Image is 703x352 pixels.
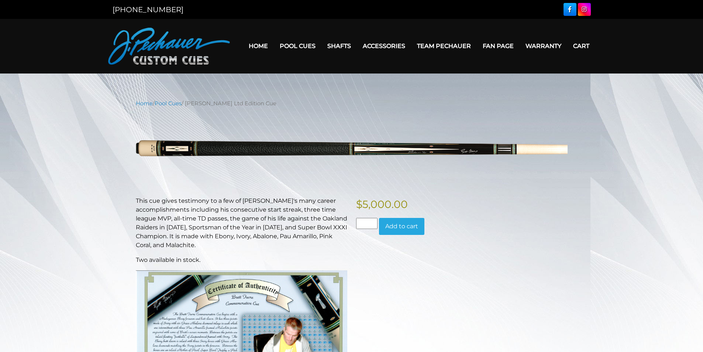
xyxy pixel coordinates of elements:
a: Pool Cues [274,37,321,55]
a: Fan Page [477,37,520,55]
a: Pool Cues [155,100,182,107]
button: Add to cart [379,218,424,235]
a: Cart [567,37,595,55]
a: Shafts [321,37,357,55]
span: $ [356,198,362,211]
a: Accessories [357,37,411,55]
img: Pechauer Custom Cues [108,28,230,65]
img: favre-resized.png [136,113,568,185]
p: Two available in stock. [136,256,347,264]
a: [PHONE_NUMBER] [113,5,183,14]
a: Home [136,100,153,107]
a: Team Pechauer [411,37,477,55]
a: Warranty [520,37,567,55]
p: This cue gives testimony to a few of [PERSON_NAME]'s many career accomplishments including his co... [136,196,347,250]
nav: Breadcrumb [136,99,568,107]
a: Home [243,37,274,55]
input: Product quantity [356,218,378,229]
bdi: 5,000.00 [356,198,408,211]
